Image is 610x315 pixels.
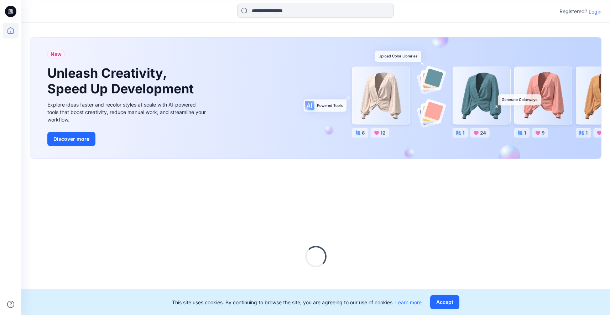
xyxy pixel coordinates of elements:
[47,132,208,146] a: Discover more
[430,295,459,309] button: Accept
[47,132,95,146] button: Discover more
[47,66,197,96] h1: Unleash Creativity, Speed Up Development
[172,299,422,306] p: This site uses cookies. By continuing to browse the site, you are agreeing to our use of cookies.
[589,8,601,15] p: Login
[395,299,422,305] a: Learn more
[47,101,208,123] div: Explore ideas faster and recolor styles at scale with AI-powered tools that boost creativity, red...
[559,7,587,16] p: Registered?
[51,50,62,58] span: New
